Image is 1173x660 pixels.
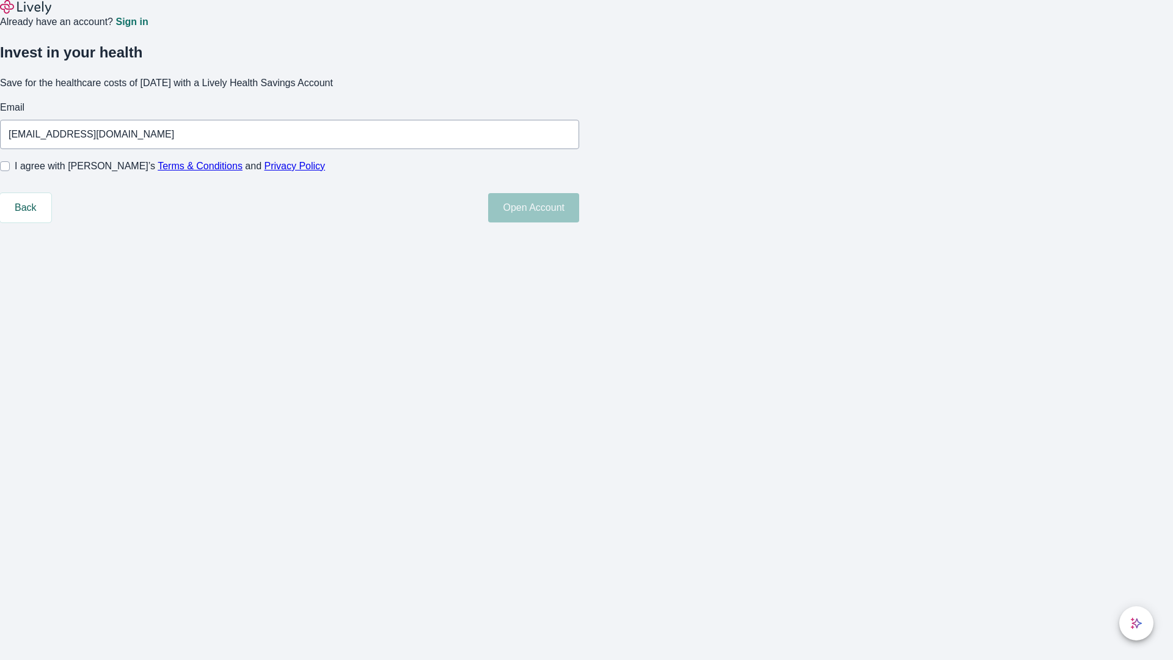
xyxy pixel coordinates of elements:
a: Sign in [115,17,148,27]
svg: Lively AI Assistant [1130,617,1142,629]
span: I agree with [PERSON_NAME]’s and [15,159,325,174]
button: chat [1119,606,1153,640]
a: Terms & Conditions [158,161,243,171]
a: Privacy Policy [265,161,326,171]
